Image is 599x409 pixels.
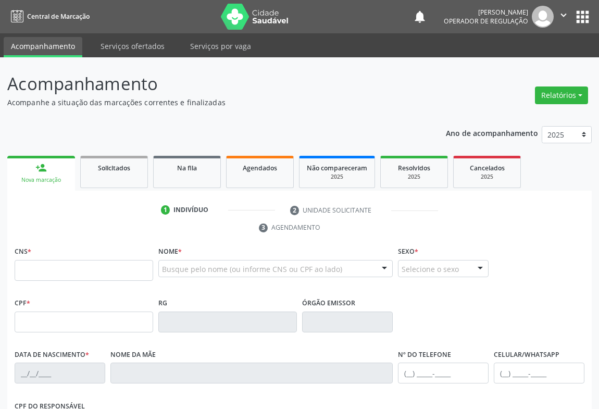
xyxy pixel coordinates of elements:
a: Serviços por vaga [183,37,258,55]
input: (__) _____-_____ [398,363,489,383]
span: Central de Marcação [27,12,90,21]
p: Acompanhe a situação das marcações correntes e finalizadas [7,97,416,108]
button:  [554,6,573,28]
label: Nome da mãe [110,347,156,363]
div: 2025 [388,173,440,181]
label: Órgão emissor [302,295,355,312]
label: RG [158,295,167,312]
span: Cancelados [470,164,505,172]
input: (__) _____-_____ [494,363,584,383]
span: Resolvidos [398,164,430,172]
span: Na fila [177,164,197,172]
div: Nova marcação [15,176,68,184]
label: Nº do Telefone [398,347,451,363]
label: CNS [15,244,31,260]
a: Central de Marcação [7,8,90,25]
span: Não compareceram [307,164,367,172]
input: __/__/____ [15,363,105,383]
span: Operador de regulação [444,17,528,26]
a: Serviços ofertados [93,37,172,55]
span: Agendados [243,164,277,172]
div: 1 [161,205,170,215]
label: CPF [15,295,30,312]
a: Acompanhamento [4,37,82,57]
i:  [558,9,569,21]
span: Busque pelo nome (ou informe CNS ou CPF ao lado) [162,264,342,275]
p: Ano de acompanhamento [446,126,538,139]
button: notifications [413,9,427,24]
span: Solicitados [98,164,130,172]
div: Indivíduo [173,205,208,215]
button: apps [573,8,592,26]
label: Sexo [398,244,418,260]
div: [PERSON_NAME] [444,8,528,17]
label: Nome [158,244,182,260]
label: Data de nascimento [15,347,89,363]
div: 2025 [307,173,367,181]
button: Relatórios [535,86,588,104]
label: Celular/WhatsApp [494,347,559,363]
div: 2025 [461,173,513,181]
span: Selecione o sexo [402,264,459,275]
div: person_add [35,162,47,173]
p: Acompanhamento [7,71,416,97]
img: img [532,6,554,28]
